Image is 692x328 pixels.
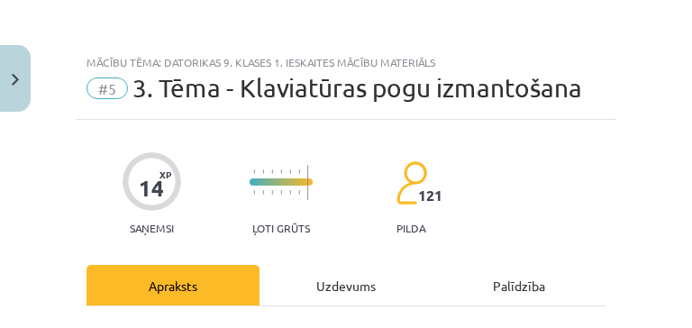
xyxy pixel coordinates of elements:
img: icon-short-line-57e1e144782c952c97e751825c79c345078a6d821885a25fce030b3d8c18986b.svg [280,169,282,174]
img: icon-close-lesson-0947bae3869378f0d4975bcd49f059093ad1ed9edebbc8119c70593378902aed.svg [12,74,19,86]
p: Saņemsi [123,222,181,234]
span: 121 [418,187,442,204]
img: icon-short-line-57e1e144782c952c97e751825c79c345078a6d821885a25fce030b3d8c18986b.svg [289,190,291,195]
div: Uzdevums [259,265,432,305]
div: Mācību tēma: Datorikas 9. klases 1. ieskaites mācību materiāls [86,56,605,68]
img: icon-short-line-57e1e144782c952c97e751825c79c345078a6d821885a25fce030b3d8c18986b.svg [271,169,273,174]
img: icon-short-line-57e1e144782c952c97e751825c79c345078a6d821885a25fce030b3d8c18986b.svg [262,190,264,195]
div: Palīdzība [432,265,605,305]
span: #5 [86,77,128,99]
img: icon-short-line-57e1e144782c952c97e751825c79c345078a6d821885a25fce030b3d8c18986b.svg [298,190,300,195]
img: icon-short-line-57e1e144782c952c97e751825c79c345078a6d821885a25fce030b3d8c18986b.svg [271,190,273,195]
p: Ļoti grūts [252,222,310,234]
img: icon-short-line-57e1e144782c952c97e751825c79c345078a6d821885a25fce030b3d8c18986b.svg [289,169,291,174]
img: icon-short-line-57e1e144782c952c97e751825c79c345078a6d821885a25fce030b3d8c18986b.svg [262,169,264,174]
img: students-c634bb4e5e11cddfef0936a35e636f08e4e9abd3cc4e673bd6f9a4125e45ecb1.svg [396,160,427,205]
img: icon-short-line-57e1e144782c952c97e751825c79c345078a6d821885a25fce030b3d8c18986b.svg [253,169,255,174]
div: Apraksts [86,265,259,305]
span: 3. Tēma - Klaviatūras pogu izmantošana [132,73,582,103]
span: XP [159,169,171,179]
img: icon-short-line-57e1e144782c952c97e751825c79c345078a6d821885a25fce030b3d8c18986b.svg [298,169,300,174]
div: 14 [139,176,164,201]
p: pilda [396,222,425,234]
img: icon-short-line-57e1e144782c952c97e751825c79c345078a6d821885a25fce030b3d8c18986b.svg [253,190,255,195]
img: icon-long-line-d9ea69661e0d244f92f715978eff75569469978d946b2353a9bb055b3ed8787d.svg [307,165,309,200]
img: icon-short-line-57e1e144782c952c97e751825c79c345078a6d821885a25fce030b3d8c18986b.svg [280,190,282,195]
